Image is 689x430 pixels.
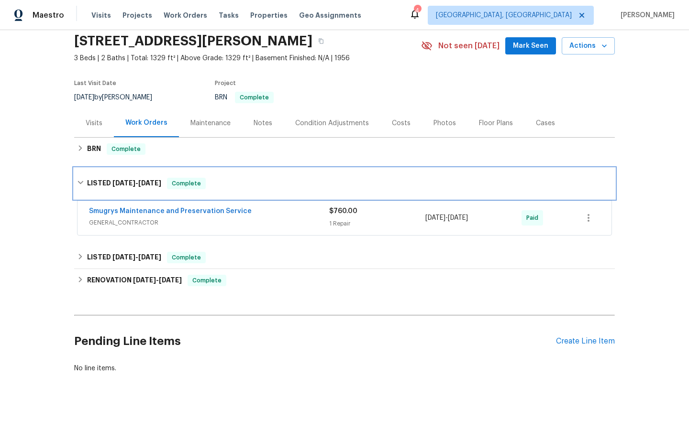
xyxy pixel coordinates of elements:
[433,118,456,128] div: Photos
[254,118,272,128] div: Notes
[87,178,161,189] h6: LISTED
[329,208,357,215] span: $760.00
[74,319,556,364] h2: Pending Line Items
[312,32,330,50] button: Copy Address
[215,94,274,101] span: BRN
[556,337,615,346] div: Create Line Item
[168,179,205,188] span: Complete
[164,11,207,20] span: Work Orders
[89,218,329,227] span: GENERAL_CONTRACTOR
[425,213,468,223] span: -
[329,219,425,228] div: 1 Repair
[436,11,572,20] span: [GEOGRAPHIC_DATA], [GEOGRAPHIC_DATA]
[86,118,102,128] div: Visits
[414,6,421,15] div: 4
[190,118,231,128] div: Maintenance
[133,277,182,283] span: -
[74,364,615,373] div: No line items.
[87,275,182,286] h6: RENOVATION
[536,118,555,128] div: Cases
[91,11,111,20] span: Visits
[74,168,615,199] div: LISTED [DATE]-[DATE]Complete
[479,118,513,128] div: Floor Plans
[505,37,556,55] button: Mark Seen
[299,11,361,20] span: Geo Assignments
[526,213,542,223] span: Paid
[74,80,116,86] span: Last Visit Date
[74,269,615,292] div: RENOVATION [DATE]-[DATE]Complete
[159,277,182,283] span: [DATE]
[219,12,239,19] span: Tasks
[513,40,548,52] span: Mark Seen
[112,254,135,260] span: [DATE]
[74,92,164,103] div: by [PERSON_NAME]
[562,37,615,55] button: Actions
[74,246,615,269] div: LISTED [DATE]-[DATE]Complete
[87,143,101,155] h6: BRN
[74,138,615,161] div: BRN Complete
[74,36,312,46] h2: [STREET_ADDRESS][PERSON_NAME]
[125,118,167,128] div: Work Orders
[392,118,411,128] div: Costs
[108,144,144,154] span: Complete
[617,11,675,20] span: [PERSON_NAME]
[138,180,161,186] span: [DATE]
[250,11,288,20] span: Properties
[438,41,500,51] span: Not seen [DATE]
[569,40,607,52] span: Actions
[189,276,225,285] span: Complete
[112,180,161,186] span: -
[74,94,94,101] span: [DATE]
[122,11,152,20] span: Projects
[87,252,161,263] h6: LISTED
[112,180,135,186] span: [DATE]
[74,54,421,63] span: 3 Beds | 2 Baths | Total: 1329 ft² | Above Grade: 1329 ft² | Basement Finished: N/A | 1956
[295,118,369,128] div: Condition Adjustments
[236,95,273,100] span: Complete
[89,208,252,215] a: Smugrys Maintenance and Preservation Service
[133,277,156,283] span: [DATE]
[448,215,468,221] span: [DATE]
[168,253,205,262] span: Complete
[33,11,64,20] span: Maestro
[425,215,445,221] span: [DATE]
[138,254,161,260] span: [DATE]
[215,80,236,86] span: Project
[112,254,161,260] span: -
